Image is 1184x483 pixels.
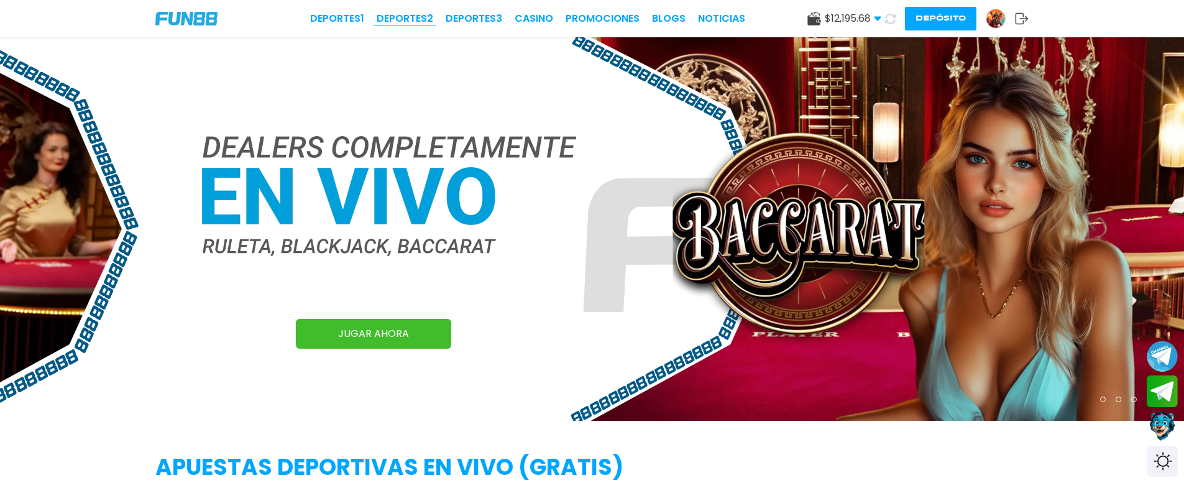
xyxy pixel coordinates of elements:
[377,11,433,26] a: Deportes2
[652,11,686,26] a: BLOGS
[310,11,364,26] a: Deportes1
[825,11,881,26] span: $ 12,195.68
[1147,410,1178,443] button: Contact customer service
[986,9,1015,29] a: Avatar
[155,12,218,25] img: Company Logo
[446,11,502,26] a: Deportes3
[986,9,1005,28] img: Avatar
[515,11,553,26] a: CASINO
[1147,446,1178,477] div: Switch theme
[566,11,640,26] a: Promociones
[905,7,976,30] button: Depósito
[1147,340,1178,372] button: Join telegram channel
[698,11,745,26] a: NOTICIAS
[296,319,451,349] a: JUGAR AHORA
[1147,375,1178,408] button: Join telegram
